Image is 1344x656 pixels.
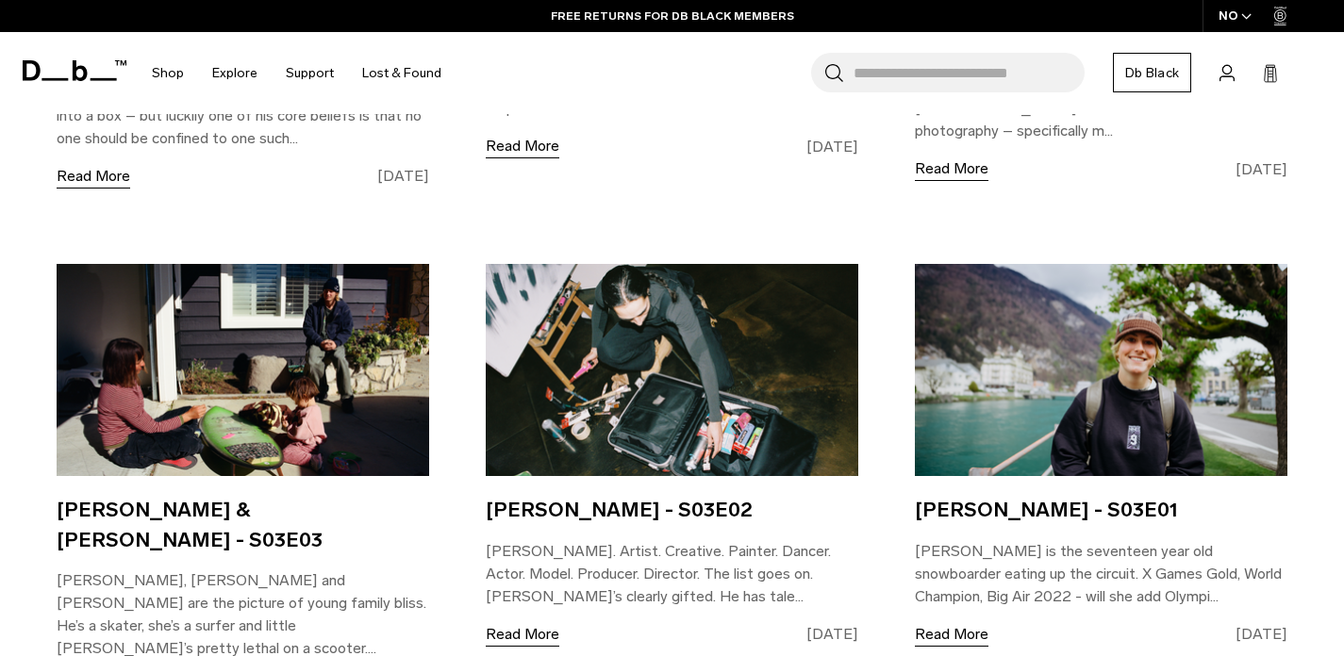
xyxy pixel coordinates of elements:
h4: [PERSON_NAME] - S03E02 [486,495,858,525]
span: [DATE] [1236,623,1287,646]
h4: [PERSON_NAME] - S03E01 [915,495,1287,525]
a: Read More [57,165,130,189]
a: FREE RETURNS FOR DB BLACK MEMBERS [551,8,794,25]
nav: Main Navigation [138,32,456,114]
img: Mia Brookes - S03E01 [915,264,1287,476]
a: Lost & Found [362,40,441,107]
p: [PERSON_NAME] is the seventeen year old snowboarder eating up the circuit. X Games Gold, World Ch... [915,540,1287,608]
img: Willy Cartier - S03E02 [486,264,858,476]
a: Support [286,40,334,107]
span: [DATE] [377,165,429,188]
a: Read More [486,135,559,158]
p: [PERSON_NAME] is one of those people we can’t put into a box – but luckily one of his core belief... [57,82,429,150]
h4: [PERSON_NAME] & [PERSON_NAME] - S03E03 [57,495,429,554]
a: Read More [486,623,559,647]
span: [DATE] [1236,158,1287,181]
img: Frankie & Hugo - S03E03 [57,264,429,476]
a: Read More [915,623,988,647]
a: Shop [152,40,184,107]
span: [DATE] [806,136,858,158]
p: [PERSON_NAME]. Artist. Creative. Painter. Dancer. Actor. Model. Producer. Director. The list goes... [486,540,858,608]
a: Read More [915,157,988,181]
a: Db Black [1113,53,1191,92]
span: [DATE] [806,623,858,646]
a: Explore [212,40,257,107]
